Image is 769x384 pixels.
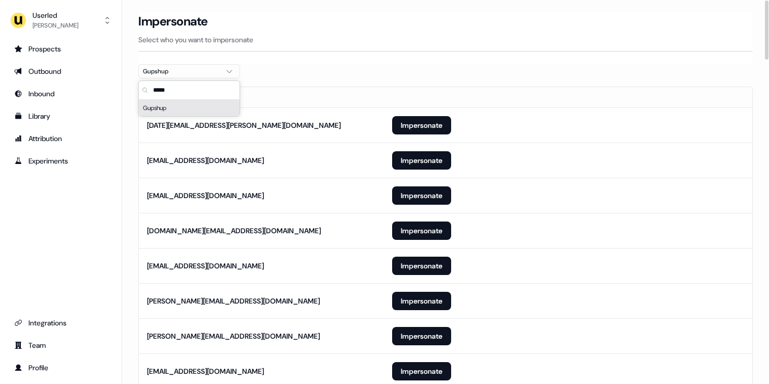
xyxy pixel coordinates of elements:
[392,116,451,134] button: Impersonate
[8,108,113,124] a: Go to templates
[14,156,107,166] div: Experiments
[147,120,341,130] div: [DATE][EMAIL_ADDRESS][PERSON_NAME][DOMAIN_NAME]
[138,14,208,29] h3: Impersonate
[8,153,113,169] a: Go to experiments
[14,111,107,121] div: Library
[143,66,219,76] div: Gupshup
[8,360,113,376] a: Go to profile
[147,296,320,306] div: [PERSON_NAME][EMAIL_ADDRESS][DOMAIN_NAME]
[14,66,107,76] div: Outbound
[147,331,320,341] div: [PERSON_NAME][EMAIL_ADDRESS][DOMAIN_NAME]
[8,8,113,33] button: Userled[PERSON_NAME]
[8,315,113,331] a: Go to integrations
[14,89,107,99] div: Inbound
[8,41,113,57] a: Go to prospects
[8,63,113,79] a: Go to outbound experience
[14,318,107,328] div: Integrations
[392,292,451,310] button: Impersonate
[138,35,753,45] p: Select who you want to impersonate
[8,337,113,353] a: Go to team
[392,186,451,205] button: Impersonate
[139,100,240,116] div: Suggestions
[147,366,264,376] div: [EMAIL_ADDRESS][DOMAIN_NAME]
[139,100,240,116] div: Gupshup
[392,151,451,170] button: Impersonate
[392,257,451,275] button: Impersonate
[147,226,321,236] div: [DOMAIN_NAME][EMAIL_ADDRESS][DOMAIN_NAME]
[392,327,451,345] button: Impersonate
[147,155,264,166] div: [EMAIL_ADDRESS][DOMAIN_NAME]
[392,222,451,240] button: Impersonate
[14,340,107,350] div: Team
[14,44,107,54] div: Prospects
[8,86,113,102] a: Go to Inbound
[139,87,384,107] th: Email
[147,261,264,271] div: [EMAIL_ADDRESS][DOMAIN_NAME]
[138,64,240,78] button: Gupshup
[33,10,78,20] div: Userled
[8,130,113,147] a: Go to attribution
[33,20,78,31] div: [PERSON_NAME]
[392,362,451,380] button: Impersonate
[14,133,107,144] div: Attribution
[147,190,264,201] div: [EMAIL_ADDRESS][DOMAIN_NAME]
[14,363,107,373] div: Profile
